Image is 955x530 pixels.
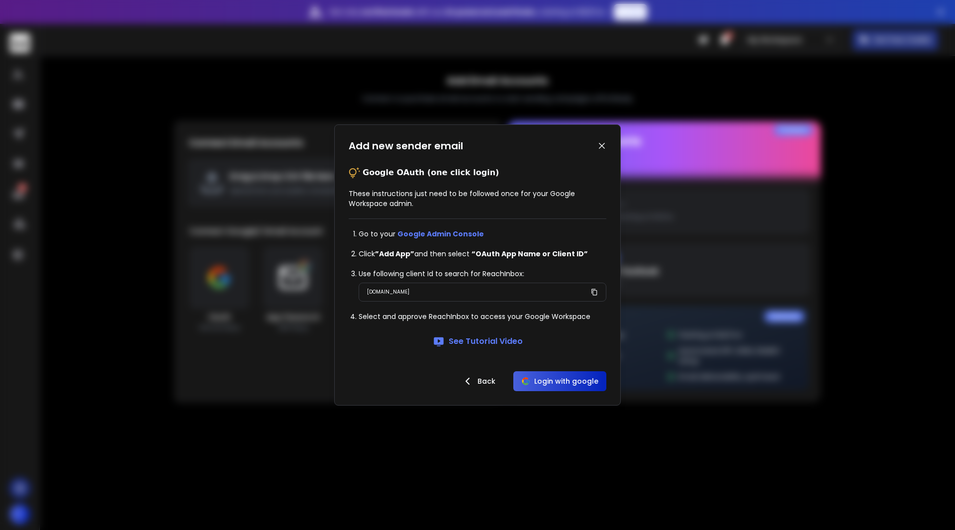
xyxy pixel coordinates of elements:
button: Login with google [513,371,606,391]
li: Go to your [359,229,606,239]
li: Use following client Id to search for ReachInbox: [359,269,606,279]
p: [DOMAIN_NAME] [367,287,409,297]
p: Google OAuth (one click login) [363,167,499,179]
strong: ”Add App” [375,249,414,259]
a: See Tutorial Video [433,335,523,347]
img: tips [349,167,361,179]
p: These instructions just need to be followed once for your Google Workspace admin. [349,189,606,209]
a: Google Admin Console [397,229,484,239]
button: Back [454,371,503,391]
li: Select and approve ReachInbox to access your Google Workspace [359,312,606,321]
li: Click and then select [359,249,606,259]
strong: “OAuth App Name or Client ID” [472,249,588,259]
h1: Add new sender email [349,139,463,153]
